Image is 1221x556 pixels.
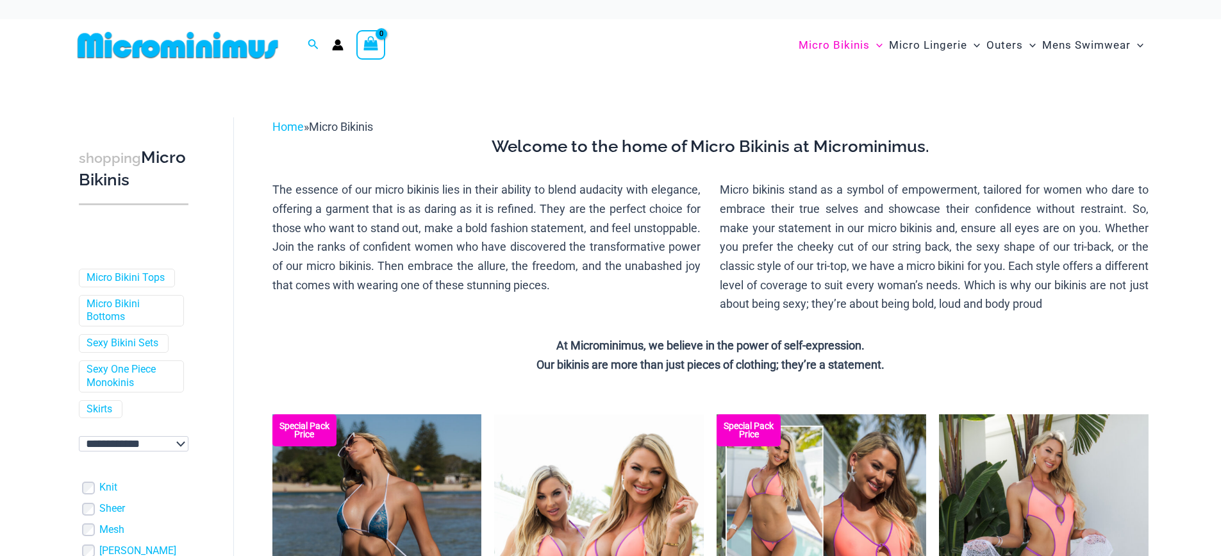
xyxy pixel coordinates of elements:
[309,120,373,133] span: Micro Bikinis
[1131,29,1143,62] span: Menu Toggle
[87,363,174,390] a: Sexy One Piece Monokinis
[308,37,319,53] a: Search icon link
[795,26,886,65] a: Micro BikinisMenu ToggleMenu Toggle
[886,26,983,65] a: Micro LingerieMenu ToggleMenu Toggle
[79,436,188,451] select: wpc-taxonomy-pa_color-745982
[556,339,865,352] strong: At Microminimus, we believe in the power of self-expression.
[87,403,112,416] a: Skirts
[983,26,1039,65] a: OutersMenu ToggleMenu Toggle
[1039,26,1147,65] a: Mens SwimwearMenu ToggleMenu Toggle
[272,180,701,294] p: The essence of our micro bikinis lies in their ability to blend audacity with elegance, offering ...
[1042,29,1131,62] span: Mens Swimwear
[889,29,967,62] span: Micro Lingerie
[87,298,174,324] a: Micro Bikini Bottoms
[720,180,1149,314] p: Micro bikinis stand as a symbol of empowerment, tailored for women who dare to embrace their true...
[332,39,344,51] a: Account icon link
[72,31,283,60] img: MM SHOP LOGO FLAT
[967,29,980,62] span: Menu Toggle
[79,150,141,166] span: shopping
[870,29,883,62] span: Menu Toggle
[272,120,373,133] span: »
[272,422,336,439] b: Special Pack Price
[986,29,1023,62] span: Outers
[99,523,124,537] a: Mesh
[79,147,188,191] h3: Micro Bikinis
[717,422,781,439] b: Special Pack Price
[99,481,117,494] a: Knit
[272,136,1149,158] h3: Welcome to the home of Micro Bikinis at Microminimus.
[799,29,870,62] span: Micro Bikinis
[793,24,1149,67] nav: Site Navigation
[99,502,125,516] a: Sheer
[272,120,304,133] a: Home
[87,271,165,285] a: Micro Bikini Tops
[1023,29,1036,62] span: Menu Toggle
[87,337,158,350] a: Sexy Bikini Sets
[356,30,386,60] a: View Shopping Cart, empty
[536,358,885,371] strong: Our bikinis are more than just pieces of clothing; they’re a statement.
